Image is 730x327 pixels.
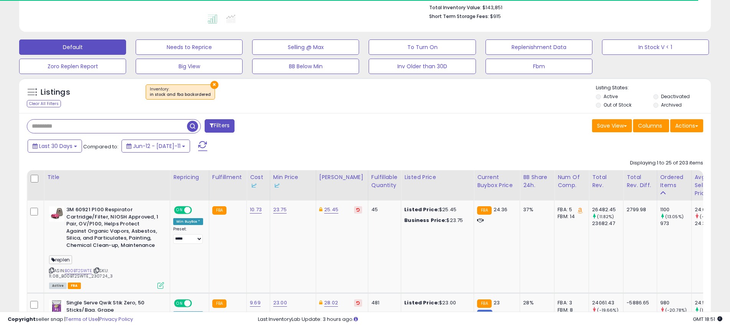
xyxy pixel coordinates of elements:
[273,299,287,307] a: 23.00
[523,299,548,306] div: 28%
[324,299,338,307] a: 28.02
[490,13,501,20] span: $915
[250,182,258,189] img: InventoryLab Logo
[661,93,690,100] label: Deactivated
[665,214,684,220] small: (13.05%)
[695,206,726,213] div: 24.07
[486,59,592,74] button: Fbm
[597,214,614,220] small: (11.82%)
[371,299,395,306] div: 481
[191,300,203,307] span: OFF
[173,218,203,225] div: Win BuyBox *
[604,93,618,100] label: Active
[627,299,651,306] div: -5886.65
[49,206,64,222] img: 31X5kNFGnwL._SL40_.jpg
[477,299,491,308] small: FBA
[592,119,632,132] button: Save View
[371,173,398,189] div: Fulfillable Quantity
[523,206,548,213] div: 37%
[592,299,623,306] div: 24061.43
[250,299,261,307] a: 9.69
[49,299,64,315] img: 41AeyaK1ByL._SL40_.jpg
[49,268,113,279] span: | SKU: 11.08_B00BT2SWTE_230724_3
[404,173,471,181] div: Listed Price
[49,206,164,288] div: ASIN:
[19,59,126,74] button: Zoro Replen Report
[121,140,190,153] button: Jun-12 - [DATE]-11
[68,283,81,289] span: FBA
[700,214,715,220] small: (-1.11%)
[660,173,688,189] div: Ordered Items
[8,315,36,323] strong: Copyright
[65,268,92,274] a: B00BT2SWTE
[19,39,126,55] button: Default
[695,220,726,227] div: 24.34
[660,220,691,227] div: 973
[210,81,218,89] button: ×
[592,206,623,213] div: 26482.45
[695,299,726,306] div: 24.55
[693,315,722,323] span: 2025-08-11 18:51 GMT
[494,299,500,306] span: 23
[404,206,439,213] b: Listed Price:
[273,173,313,189] div: Min Price
[429,2,697,12] li: $143,851
[596,84,711,92] p: Listing States:
[66,315,98,323] a: Terms of Use
[175,300,184,307] span: ON
[404,217,446,224] b: Business Price:
[47,173,167,181] div: Title
[695,173,723,197] div: Avg Selling Price
[49,255,72,264] span: replen
[175,207,184,214] span: ON
[250,206,262,214] a: 10.73
[558,213,583,220] div: FBM: 14
[173,173,206,181] div: Repricing
[558,173,586,189] div: Num of Comp.
[324,206,338,214] a: 25.45
[8,316,133,323] div: seller snap | |
[604,102,632,108] label: Out of Stock
[28,140,82,153] button: Last 30 Days
[558,206,583,213] div: FBA: 5
[429,13,489,20] b: Short Term Storage Fees:
[369,59,476,74] button: Inv Older than 30D
[404,206,468,213] div: $25.45
[477,206,491,215] small: FBA
[477,173,517,189] div: Current Buybox Price
[136,39,243,55] button: Needs to Reprice
[638,122,662,130] span: Columns
[41,87,70,98] h5: Listings
[212,299,226,308] small: FBA
[136,59,243,74] button: Big View
[273,206,287,214] a: 23.75
[627,173,653,189] div: Total Rev. Diff.
[49,283,67,289] span: All listings currently available for purchase on Amazon
[319,173,365,181] div: [PERSON_NAME]
[133,142,180,150] span: Jun-12 - [DATE]-11
[661,102,682,108] label: Archived
[602,39,709,55] button: In Stock V < 1
[630,159,703,167] div: Displaying 1 to 25 of 203 items
[252,59,359,74] button: BB Below Min
[404,217,468,224] div: $23.75
[252,39,359,55] button: Selling @ Max
[523,173,551,189] div: BB Share 24h.
[494,206,508,213] span: 24.36
[173,227,203,244] div: Preset:
[39,142,72,150] span: Last 30 Days
[486,39,592,55] button: Replenishment Data
[558,299,583,306] div: FBA: 3
[670,119,703,132] button: Actions
[83,143,118,150] span: Compared to:
[27,100,61,107] div: Clear All Filters
[273,182,281,189] img: InventoryLab Logo
[592,220,623,227] div: 23682.47
[592,173,620,189] div: Total Rev.
[660,299,691,306] div: 980
[404,299,439,306] b: Listed Price:
[633,119,669,132] button: Columns
[369,39,476,55] button: To Turn On
[66,206,159,251] b: 3M 60921 P100 Respirator Cartridge/Filter, NIOSH Approved, 1 Pair, OV/P100, Helps Protect Against...
[371,206,395,213] div: 45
